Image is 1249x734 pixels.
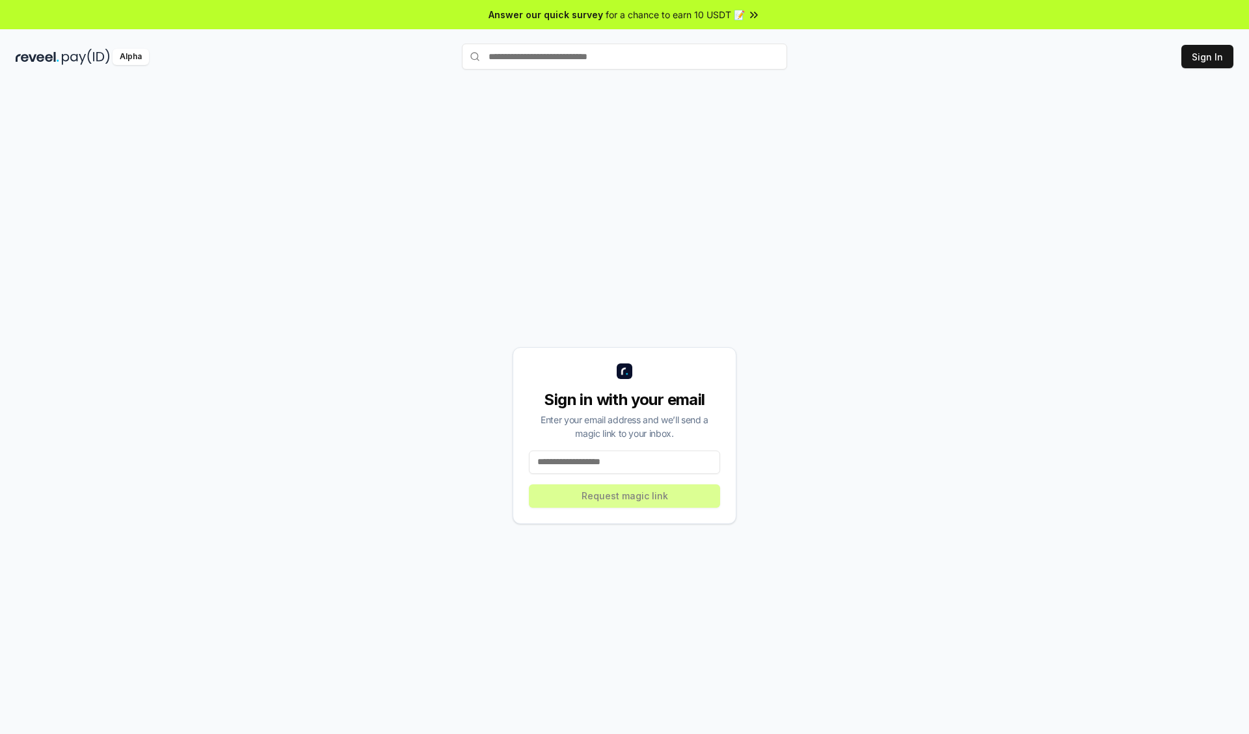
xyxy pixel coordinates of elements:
span: for a chance to earn 10 USDT 📝 [606,8,745,21]
img: logo_small [617,363,632,379]
button: Sign In [1181,45,1233,68]
img: reveel_dark [16,49,59,65]
div: Enter your email address and we’ll send a magic link to your inbox. [529,413,720,440]
div: Sign in with your email [529,389,720,410]
span: Answer our quick survey [489,8,603,21]
div: Alpha [113,49,149,65]
img: pay_id [62,49,110,65]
